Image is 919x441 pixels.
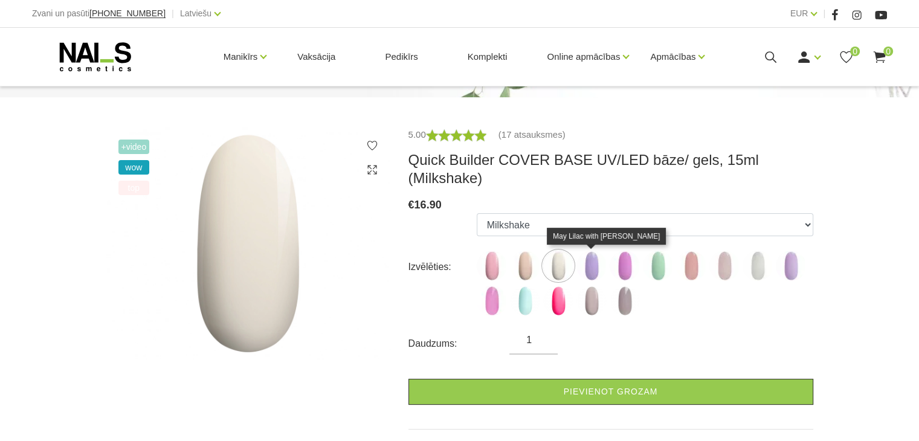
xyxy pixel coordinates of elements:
span: 16.90 [414,199,442,211]
a: Pievienot grozam [408,379,813,405]
span: 0 [850,47,860,56]
img: ... [477,251,507,281]
img: Quick Builder COVER BASE UV/LED bāze/ gels, 15ml [106,127,390,359]
div: Zvani un pasūti [32,6,166,21]
span: € [408,199,414,211]
a: EUR [790,6,808,21]
img: ... [610,251,640,281]
div: Izvēlēties: [408,257,477,277]
span: | [823,6,825,21]
img: ... [743,251,773,281]
img: ... [543,251,573,281]
span: | [172,6,174,21]
img: ... [576,286,607,316]
img: ... [776,251,806,281]
img: ... [643,251,673,281]
img: ... [510,251,540,281]
a: 0 [839,50,854,65]
img: ... [543,286,573,316]
img: ... [676,251,706,281]
img: ... [709,251,740,281]
a: Latviešu [180,6,211,21]
img: ... [477,286,507,316]
a: Apmācības [650,33,695,81]
span: 0 [883,47,893,56]
span: 5.00 [408,129,426,140]
img: ... [576,251,607,281]
span: top [118,181,150,195]
img: ... [610,286,640,316]
div: Daudzums: [408,334,510,353]
span: +Video [118,140,150,154]
span: [PHONE_NUMBER] [89,8,166,18]
a: Vaksācija [288,28,345,86]
img: ... [510,286,540,316]
a: Pedikīrs [375,28,427,86]
a: [PHONE_NUMBER] [89,9,166,18]
a: Komplekti [458,28,517,86]
a: Manikīrs [224,33,258,81]
a: (17 atsauksmes) [498,127,566,142]
a: Online apmācības [547,33,620,81]
a: 0 [872,50,887,65]
h3: Quick Builder COVER BASE UV/LED bāze/ gels, 15ml (Milkshake) [408,151,813,187]
span: wow [118,160,150,175]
